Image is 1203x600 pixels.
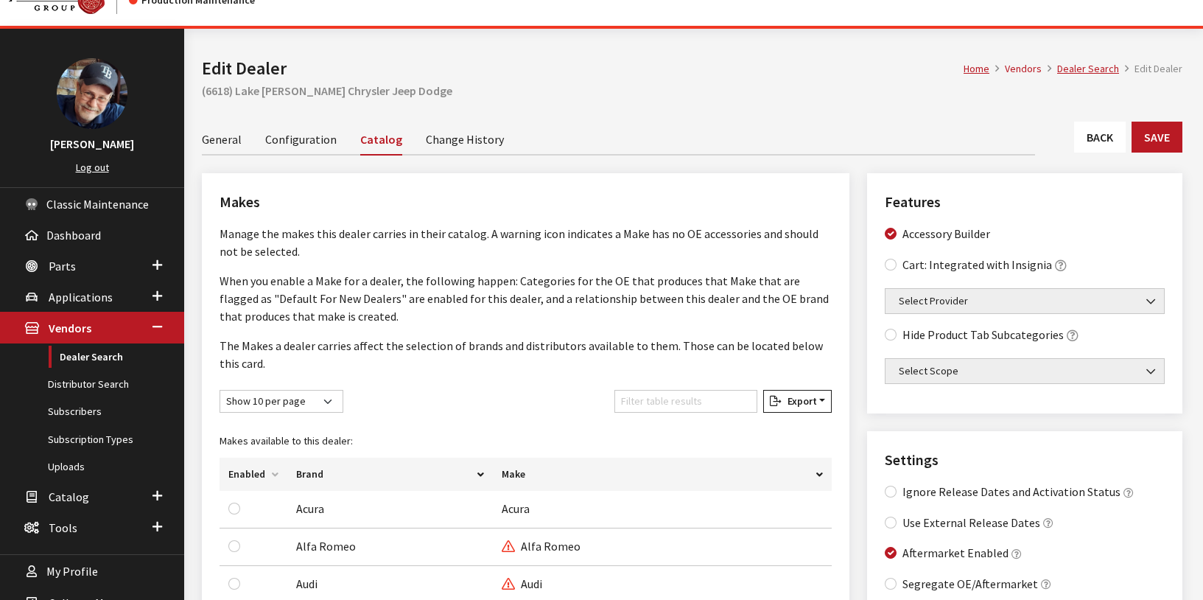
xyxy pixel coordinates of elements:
th: Enabled: activate to sort column ascending [220,458,287,491]
label: Segregate OE/Aftermarket [902,575,1038,593]
img: Ray Goodwin [57,58,127,129]
label: Use External Release Dates [902,514,1040,531]
span: Alfa Romeo [502,539,581,554]
i: No OE accessories [502,579,515,590]
li: Edit Dealer [1119,61,1182,77]
h2: (6618) Lake [PERSON_NAME] Chrysler Jeep Dodge [202,82,1182,100]
li: Vendors [989,61,1042,77]
span: Export [782,394,817,408]
a: Dealer Search [1057,62,1119,75]
span: Applications [49,290,113,304]
p: The Makes a dealer carries affect the selection of brands and distributors available to them. Tho... [220,337,832,372]
th: Brand: activate to sort column descending [287,458,493,491]
input: Enable Make [228,540,240,552]
h2: Makes [220,191,832,213]
p: Manage the makes this dealer carries in their catalog. A warning icon indicates a Make has no OE ... [220,225,832,260]
h1: Edit Dealer [202,55,964,82]
a: Configuration [265,123,337,154]
h3: [PERSON_NAME] [15,135,169,153]
span: Audi [502,576,542,591]
span: Dashboard [46,228,101,243]
a: Catalog [360,123,402,156]
i: No OE accessories [502,541,515,553]
a: Home [964,62,989,75]
input: Enable Make [228,578,240,590]
span: Tools [49,520,77,535]
span: Select Provider [894,293,1155,309]
a: General [202,123,242,154]
label: Aftermarket Enabled [902,544,1009,562]
td: Acura [287,491,493,529]
button: Save [1132,122,1182,153]
h2: Features [885,191,1165,213]
input: Enable Make [228,503,240,514]
span: Catalog [49,489,89,504]
span: Vendors [49,321,91,336]
span: My Profile [46,565,98,579]
span: Select Provider [885,288,1165,314]
a: Log out [76,161,109,174]
h2: Settings [885,449,1165,471]
caption: Makes available to this dealer: [220,425,832,458]
span: Parts [49,259,76,273]
a: Change History [426,123,504,154]
th: Make: activate to sort column ascending [493,458,832,491]
td: Alfa Romeo [287,529,493,566]
label: Ignore Release Dates and Activation Status [902,483,1120,500]
span: Acura [502,501,530,516]
span: Select Scope [885,358,1165,384]
button: Export [763,390,832,413]
input: Filter table results [614,390,757,413]
span: Select Scope [894,363,1155,379]
p: When you enable a Make for a dealer, the following happen: Categories for the OE that produces th... [220,272,832,325]
span: Classic Maintenance [46,197,149,212]
label: Cart: Integrated with Insignia [902,256,1052,273]
a: Back [1074,122,1126,153]
label: Hide Product Tab Subcategories [902,326,1064,343]
label: Accessory Builder [902,225,990,243]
